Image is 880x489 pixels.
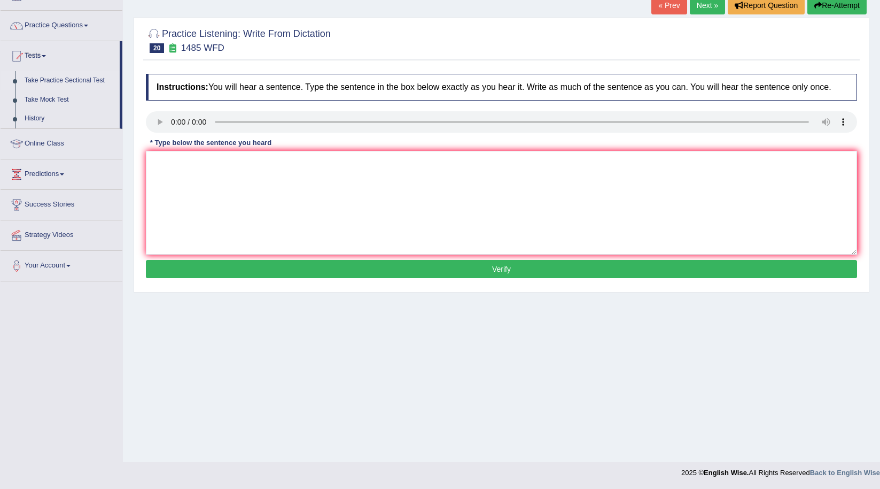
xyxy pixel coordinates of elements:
a: Practice Questions [1,11,122,37]
small: Exam occurring question [167,43,178,54]
a: Take Mock Test [20,90,120,110]
div: 2025 © All Rights Reserved [681,462,880,478]
div: * Type below the sentence you heard [146,138,276,148]
h2: Practice Listening: Write From Dictation [146,26,331,53]
a: Predictions [1,159,122,186]
b: Instructions: [157,82,208,91]
a: Success Stories [1,190,122,217]
a: Tests [1,41,120,68]
a: Online Class [1,129,122,156]
strong: English Wise. [704,469,749,477]
a: Back to English Wise [810,469,880,477]
span: 20 [150,43,164,53]
a: Take Practice Sectional Test [20,71,120,90]
small: 1485 WFD [181,43,224,53]
button: Verify [146,260,857,278]
a: Your Account [1,251,122,278]
a: History [20,109,120,128]
a: Strategy Videos [1,220,122,247]
h4: You will hear a sentence. Type the sentence in the box below exactly as you hear it. Write as muc... [146,74,857,101]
